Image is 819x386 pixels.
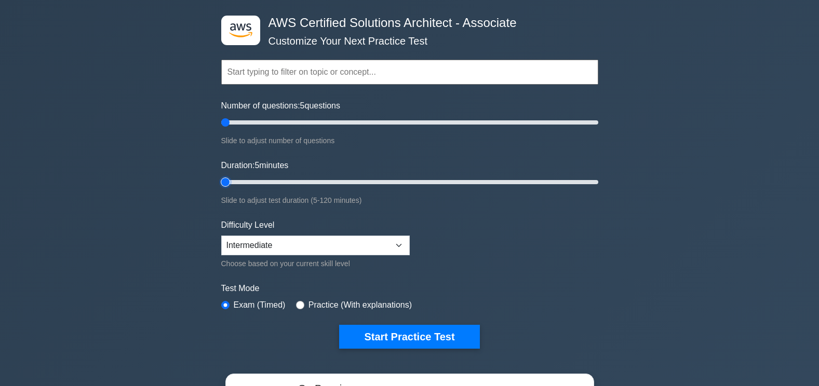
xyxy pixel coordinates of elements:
[221,60,598,85] input: Start typing to filter on topic or concept...
[221,134,598,147] div: Slide to adjust number of questions
[234,299,286,311] label: Exam (Timed)
[221,257,410,270] div: Choose based on your current skill level
[308,299,412,311] label: Practice (With explanations)
[264,16,547,31] h4: AWS Certified Solutions Architect - Associate
[221,194,598,206] div: Slide to adjust test duration (5-120 minutes)
[300,101,305,110] span: 5
[221,219,275,231] label: Difficulty Level
[221,282,598,295] label: Test Mode
[254,161,259,170] span: 5
[221,159,289,172] label: Duration: minutes
[339,325,479,349] button: Start Practice Test
[221,100,340,112] label: Number of questions: questions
